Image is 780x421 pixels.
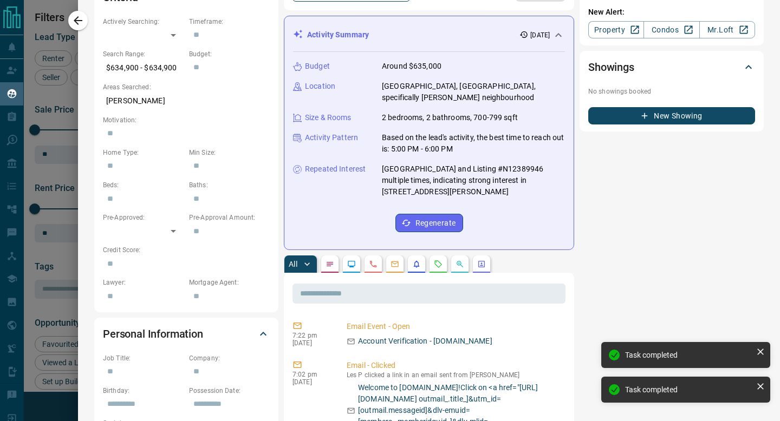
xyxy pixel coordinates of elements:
[103,353,184,363] p: Job Title:
[477,260,486,268] svg: Agent Actions
[588,87,755,96] p: No showings booked
[382,61,441,72] p: Around $635,000
[588,54,755,80] div: Showings
[391,260,399,268] svg: Emails
[382,132,565,155] p: Based on the lead's activity, the best time to reach out is: 5:00 PM - 6:00 PM
[103,115,270,125] p: Motivation:
[588,107,755,124] button: New Showing
[103,325,203,343] h2: Personal Information
[103,82,270,92] p: Areas Searched:
[699,21,755,38] a: Mr.Loft
[305,132,358,143] p: Activity Pattern
[305,163,366,175] p: Repeated Interest
[305,61,330,72] p: Budget
[625,385,752,394] div: Task completed
[103,180,184,190] p: Beds:
[103,321,270,347] div: Personal Information
[103,148,184,157] p: Home Type:
[189,386,270,396] p: Possession Date:
[412,260,421,268] svg: Listing Alerts
[189,148,270,157] p: Min Size:
[382,112,518,123] p: 2 bedrooms, 2 bathrooms, 700-799 sqft
[347,371,561,379] p: Les P clicked a link in an email sent from [PERSON_NAME]
[382,163,565,198] p: [GEOGRAPHIC_DATA] and Listing #N12389946 multiple times, indicating strong interest in [STREET_AD...
[588,21,644,38] a: Property
[347,360,561,371] p: Email - Clicked
[530,30,550,40] p: [DATE]
[293,25,565,45] div: Activity Summary[DATE]
[643,21,699,38] a: Condos
[103,213,184,222] p: Pre-Approved:
[103,278,184,287] p: Lawyer:
[395,214,463,232] button: Regenerate
[189,353,270,363] p: Company:
[434,260,443,268] svg: Requests
[103,49,184,59] p: Search Range:
[347,260,356,268] svg: Lead Browsing Activity
[103,59,184,77] p: $634,900 - $634,900
[326,260,334,268] svg: Notes
[289,260,297,268] p: All
[103,386,184,396] p: Birthday:
[189,213,270,222] p: Pre-Approval Amount:
[307,29,369,41] p: Activity Summary
[305,112,352,123] p: Size & Rooms
[189,49,270,59] p: Budget:
[369,260,378,268] svg: Calls
[103,245,270,255] p: Credit Score:
[292,378,330,386] p: [DATE]
[189,180,270,190] p: Baths:
[588,58,634,76] h2: Showings
[382,81,565,103] p: [GEOGRAPHIC_DATA], [GEOGRAPHIC_DATA], specifically [PERSON_NAME] neighbourhood
[347,321,561,332] p: Email Event - Open
[103,17,184,27] p: Actively Searching:
[588,6,755,18] p: New Alert:
[103,92,270,110] p: [PERSON_NAME]
[456,260,464,268] svg: Opportunities
[292,371,330,378] p: 7:02 pm
[189,17,270,27] p: Timeframe:
[625,351,752,359] div: Task completed
[189,278,270,287] p: Mortgage Agent:
[292,332,330,339] p: 7:22 pm
[305,81,335,92] p: Location
[358,336,492,347] p: Account Verification - [DOMAIN_NAME]
[292,339,330,347] p: [DATE]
